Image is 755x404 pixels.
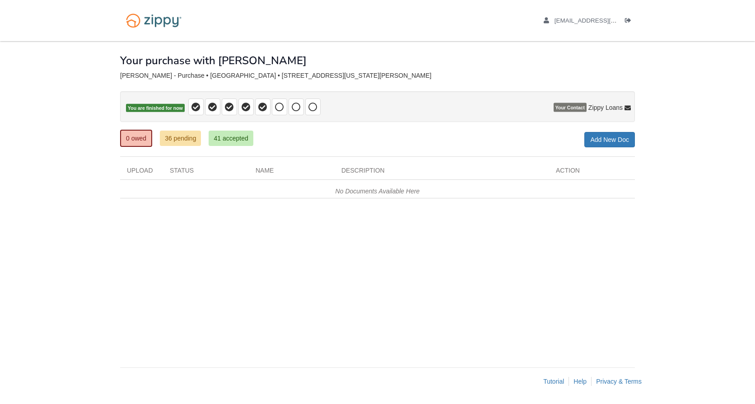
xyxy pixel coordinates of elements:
[120,72,635,80] div: [PERSON_NAME] - Purchase • [GEOGRAPHIC_DATA] • [STREET_ADDRESS][US_STATE][PERSON_NAME]
[249,166,335,179] div: Name
[549,166,635,179] div: Action
[120,55,307,66] h1: Your purchase with [PERSON_NAME]
[588,103,623,112] span: Zippy Loans
[555,17,658,24] span: fer0885@icloud.com
[573,378,587,385] a: Help
[160,131,201,146] a: 36 pending
[625,17,635,26] a: Log out
[336,188,420,195] em: No Documents Available Here
[163,166,249,179] div: Status
[584,132,635,147] a: Add New Doc
[544,17,658,26] a: edit profile
[120,166,163,179] div: Upload
[543,378,564,385] a: Tutorial
[126,104,185,113] span: You are finished for now
[554,103,587,112] span: Your Contact
[120,9,187,32] img: Logo
[120,130,152,147] a: 0 owed
[596,378,642,385] a: Privacy & Terms
[335,166,549,179] div: Description
[209,131,253,146] a: 41 accepted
